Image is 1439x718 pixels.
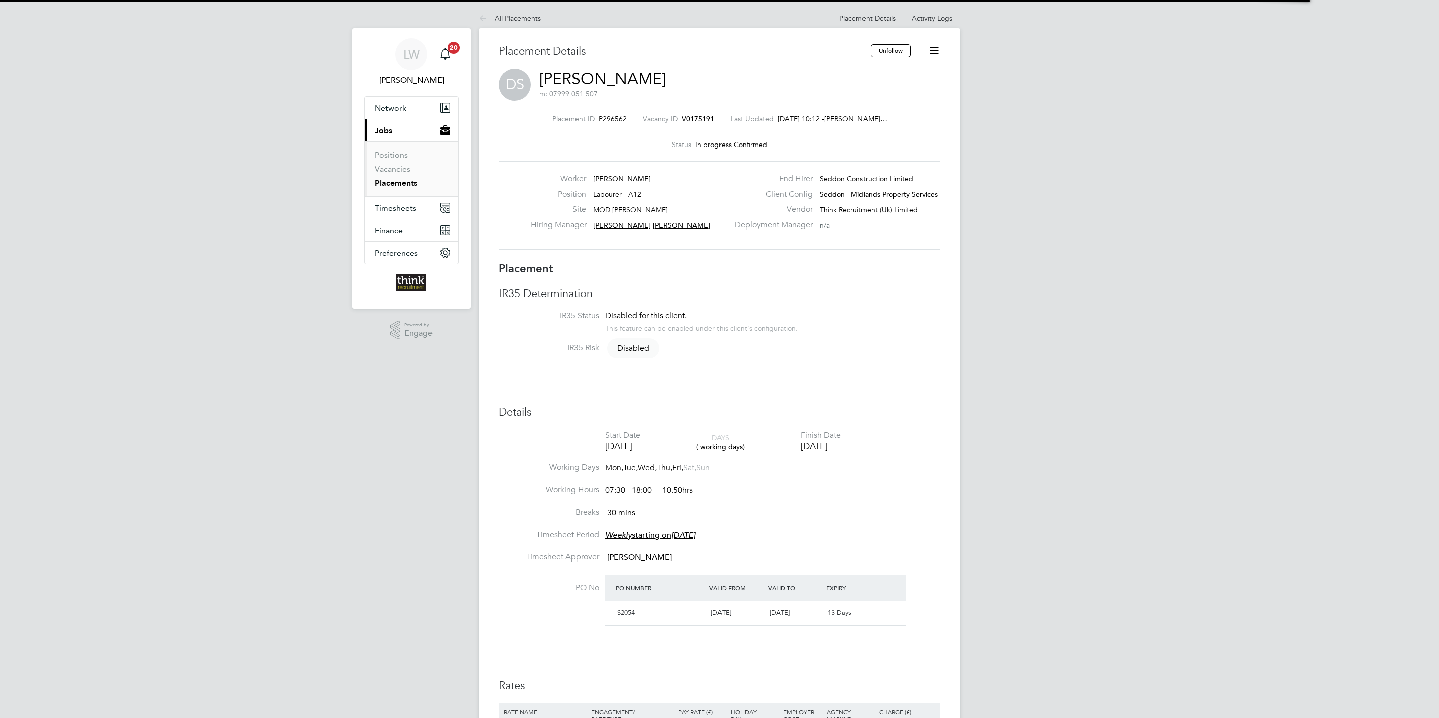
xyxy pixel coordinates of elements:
span: Finance [375,226,403,235]
span: [DATE] [770,608,790,617]
a: 20 [435,38,455,70]
span: Tue, [623,463,638,473]
label: Timesheet Approver [499,552,599,562]
a: Positions [375,150,408,160]
label: Worker [531,174,586,184]
button: Network [365,97,458,119]
h3: Rates [499,679,940,693]
label: Deployment Manager [729,220,813,230]
div: Valid To [766,579,824,597]
span: Timesheets [375,203,416,213]
a: Placements [375,178,417,188]
b: Placement [499,262,553,275]
em: Weekly [605,530,632,540]
div: [DATE] [801,440,841,452]
span: V0175191 [682,114,714,123]
a: [PERSON_NAME] [539,69,666,89]
label: Timesheet Period [499,530,599,540]
label: Vendor [729,204,813,215]
span: Seddon - Midlands Property Services [820,190,938,199]
span: [PERSON_NAME] [593,221,651,230]
span: Sat, [683,463,696,473]
h3: Placement Details [499,44,863,59]
label: PO No [499,583,599,593]
div: Expiry [824,579,883,597]
div: Finish Date [801,430,841,441]
div: [DATE] [605,440,640,452]
span: [PERSON_NAME] [593,174,651,183]
label: IR35 Status [499,311,599,321]
span: DS [499,69,531,101]
a: Placement Details [839,14,896,23]
div: Valid From [707,579,766,597]
span: starting on [605,530,695,540]
span: Wed, [638,463,657,473]
span: Disabled for this client. [605,311,687,321]
span: Fri, [672,463,683,473]
span: [PERSON_NAME] [607,553,672,563]
span: Thu, [657,463,672,473]
div: Start Date [605,430,640,441]
span: [PERSON_NAME] [653,221,710,230]
span: Seddon Construction Limited [820,174,913,183]
span: ( working days) [696,442,745,451]
span: Lee Whitehead [364,74,459,86]
button: Timesheets [365,197,458,219]
label: IR35 Risk [499,343,599,353]
h3: IR35 Determination [499,286,940,301]
label: End Hirer [729,174,813,184]
span: MOD [PERSON_NAME] [593,205,668,214]
a: Go to home page [364,274,459,291]
label: Site [531,204,586,215]
span: P296562 [599,114,627,123]
em: [DATE] [671,530,695,540]
span: Confirmed [734,140,767,149]
img: thinkrecruitment-logo-retina.png [396,274,426,291]
label: Last Updated [731,114,774,123]
span: LW [403,48,420,61]
span: m: 07999 051 507 [539,89,598,98]
label: Working Hours [499,485,599,495]
a: Vacancies [375,164,410,174]
span: Preferences [375,248,418,258]
label: Vacancy ID [643,114,678,123]
span: Network [375,103,406,113]
button: Finance [365,219,458,241]
span: 20 [448,42,460,54]
label: Breaks [499,507,599,518]
span: Mon, [605,463,623,473]
span: Think Recruitment (Uk) Limited [820,205,918,214]
span: n/a [820,221,830,230]
span: S2054 [617,608,635,617]
label: Position [531,189,586,200]
span: Sun [696,463,710,473]
nav: Main navigation [352,28,471,309]
span: Engage [404,329,433,338]
span: Jobs [375,126,392,135]
span: [DATE] [711,608,731,617]
label: Placement ID [552,114,595,123]
span: [PERSON_NAME]… [824,114,887,123]
a: LW[PERSON_NAME] [364,38,459,86]
span: Disabled [607,338,659,358]
span: 30 mins [607,508,635,518]
a: Activity Logs [912,14,952,23]
label: Hiring Manager [531,220,586,230]
span: 13 Days [828,608,851,617]
div: This feature can be enabled under this client's configuration. [605,321,798,333]
span: [DATE] 10:12 - [778,114,824,123]
button: Unfollow [871,44,911,57]
div: 07:30 - 18:00 [605,485,693,496]
div: Jobs [365,141,458,196]
span: Labourer - A12 [593,190,641,199]
button: Jobs [365,119,458,141]
span: Powered by [404,321,433,329]
button: Preferences [365,242,458,264]
label: Working Days [499,462,599,473]
div: DAYS [691,433,750,451]
label: Status [672,140,691,149]
label: Client Config [729,189,813,200]
span: In progress [695,140,732,149]
h3: Details [499,405,940,420]
a: Powered byEngage [390,321,433,340]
